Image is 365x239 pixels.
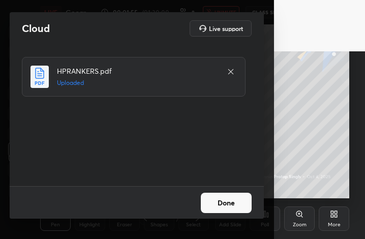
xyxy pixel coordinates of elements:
div: More [328,222,341,227]
h5: Live support [209,25,243,32]
button: Done [201,193,252,213]
h4: HPRANKERS.pdf [57,66,217,76]
div: Zoom [293,222,307,227]
h5: Uploaded [57,78,217,87]
h2: Cloud [22,22,50,35]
